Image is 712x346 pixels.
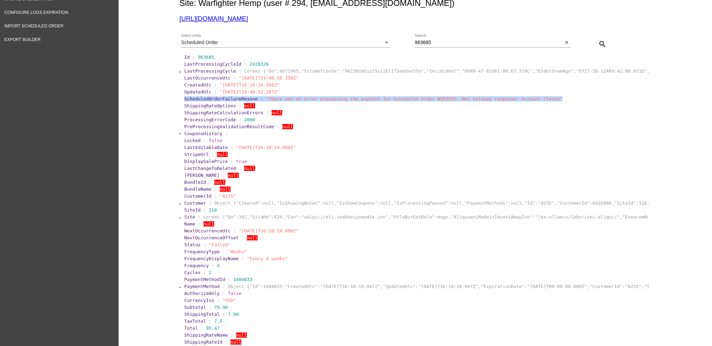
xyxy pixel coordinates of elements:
span: : [211,263,214,268]
span: : [241,235,244,240]
span: Total [184,326,198,331]
span: 963685 [198,55,214,60]
span: NextOccurrenceUtc [184,228,230,233]
span: null [236,332,247,338]
span: Subtotal [184,305,206,310]
button: Clear [563,39,571,46]
span: CustomerId [184,193,211,199]
span: : [211,152,214,157]
span: NextOccurrenceOffset [184,235,239,240]
a: [URL][DOMAIN_NAME] [179,15,248,22]
span: "Failed" [209,242,231,247]
span: "Every 4 weeks" [247,256,288,261]
span: FrequencyType [184,249,220,254]
span: : [222,284,225,289]
span: StripeUrl [184,152,209,157]
span: 2000 [244,117,255,122]
span: : [230,332,233,338]
span: : [244,61,247,67]
span: 7.5 [214,319,222,324]
span: PreProcessingValidationResultCode [184,124,274,129]
span: LastChangeToDeleted [184,166,236,171]
span: : [203,270,206,275]
span: "[DATE]T16:10:14.950Z" [220,82,280,88]
span: : [239,68,242,74]
span: : [209,305,212,310]
span: : [201,326,203,331]
span: 2 [209,270,212,275]
span: null [244,166,255,171]
span: "Weeks" [228,249,247,254]
span: CurrencyIso [184,298,214,303]
span: null [217,152,228,157]
span: : [241,256,244,261]
span: : [260,96,263,101]
span: : [193,55,195,60]
span: LastProcessingCycle [184,68,236,74]
span: : [214,82,217,88]
span: ProcessingErrorCode [184,117,236,122]
mat-select: Select entity [181,40,390,46]
span: null [220,187,230,192]
span: Scheduled Order [181,40,218,45]
span: AuthorizeOnly [184,291,220,296]
span: null [203,221,214,226]
span: : [225,131,228,136]
span: DisplaySalePrice [184,159,228,164]
span: Id [184,55,190,60]
span: : [228,277,230,282]
span: null [247,235,258,240]
span: : [239,103,242,108]
span: 4 [217,263,220,268]
span: : [222,249,225,254]
span: 1604833 [233,277,252,282]
span: UpdatedUtc [184,89,211,94]
mat-icon: search [598,40,607,48]
span: Customer [184,200,206,206]
span: : [266,110,269,115]
span: null [230,339,241,345]
span: : [198,221,201,226]
span: 95.47 [206,326,220,331]
span: Export Builder [5,37,41,42]
span: : [239,117,242,122]
span: : [198,214,201,220]
span: : [239,166,242,171]
span: "[DATE]T19:40:56.350Z" [239,75,299,81]
span: : [209,200,212,206]
span: : [230,159,233,164]
input: Search [415,40,563,46]
span: true [236,159,247,164]
span: : [209,180,212,185]
span: : [222,173,225,178]
span: null [244,103,255,108]
span: FrequencyDisplayName [184,256,239,261]
span: BundleName [184,187,211,192]
span: "[DATE]T19:40:52.287Z" [220,89,280,94]
span: : [203,207,206,213]
span: ShippingRateCalculationErrors [184,110,263,115]
span: 2428326 [250,61,269,67]
span: TaxTotal [184,319,206,324]
span: Locked [184,138,201,143]
span: : [225,339,228,345]
span: ShippingRateId [184,339,222,345]
span: Name [184,221,195,226]
span: "8235" [220,193,236,199]
span: 79.98 [214,305,228,310]
span: : [214,187,217,192]
span: : [233,228,236,233]
span: "There was an error processing the payment for Scheduled Order #963685. Nmi Gateway response: Acc... [266,96,563,101]
span: : [222,312,225,317]
span: ShippingRateOptions [184,103,236,108]
span: "[DATE]T16:10:14.000Z" [236,145,296,150]
span: null [272,110,282,115]
span: 7.99 [228,312,238,317]
span: null [214,180,225,185]
span: PaymentMethodId [184,277,225,282]
span: Frequency [184,263,209,268]
span: LastOccurrenceUtc [184,75,230,81]
span: [PERSON_NAME] [184,173,220,178]
span: LastEditableDate [184,145,228,150]
span: : [203,242,206,247]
